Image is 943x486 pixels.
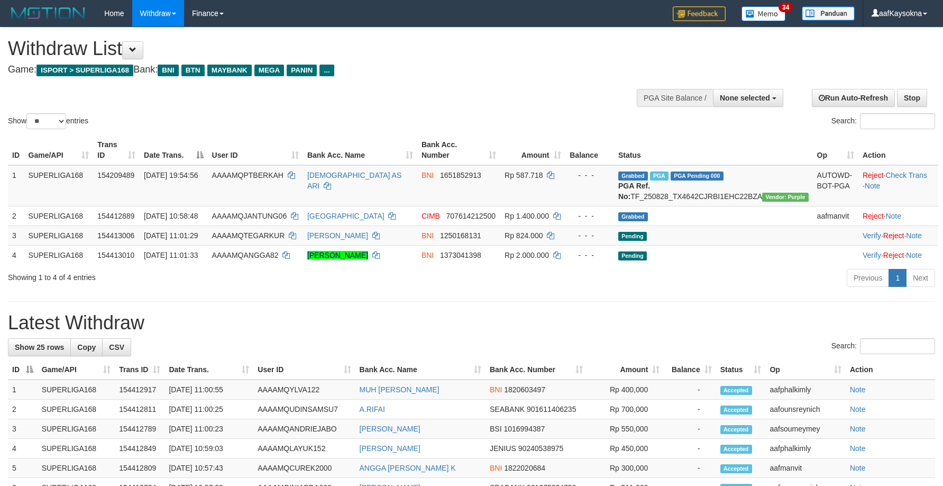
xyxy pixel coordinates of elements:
[38,360,115,380] th: Game/API: activate to sort column ascending
[422,171,434,179] span: BNI
[860,338,935,354] input: Search:
[8,312,935,334] h1: Latest Withdraw
[38,380,115,400] td: SUPERLIGA168
[24,245,94,265] td: SUPERLIGA168
[587,400,664,419] td: Rp 700,000
[422,231,434,240] span: BNI
[319,65,334,76] span: ...
[97,212,134,220] span: 154412889
[741,6,786,21] img: Button%20Memo.svg
[570,211,610,221] div: - - -
[812,89,895,107] a: Run Auto-Refresh
[504,464,545,472] span: Copy 1822020684 to clipboard
[720,425,752,434] span: Accepted
[253,400,355,419] td: AAAAMQUDINSAMSU7
[618,212,648,221] span: Grabbed
[109,343,124,352] span: CSV
[490,405,525,413] span: SEABANK
[720,406,752,415] span: Accepted
[858,165,938,206] td: · ·
[850,464,866,472] a: Note
[505,212,549,220] span: Rp 1.400.000
[207,65,252,76] span: MAYBANK
[212,251,279,259] span: AAAAMQANGGA82
[863,212,884,220] a: Reject
[664,380,716,400] td: -
[858,135,938,165] th: Action
[8,245,24,265] td: 4
[115,380,164,400] td: 154412917
[360,405,385,413] a: A.RIFAI
[850,444,866,453] a: Note
[8,380,38,400] td: 1
[505,171,543,179] span: Rp 587.718
[673,6,726,21] img: Feedback.jpg
[587,458,664,478] td: Rp 300,000
[618,232,647,241] span: Pending
[779,3,793,12] span: 34
[360,385,440,394] a: MUH [PERSON_NAME]
[24,135,94,165] th: Game/API: activate to sort column ascending
[24,165,94,206] td: SUPERLIGA168
[253,419,355,439] td: AAAAMQANDRIEJABO
[212,171,283,179] span: AAAAMQPTBERKAH
[307,212,384,220] a: [GEOGRAPHIC_DATA]
[505,231,543,240] span: Rp 824.000
[664,458,716,478] td: -
[307,251,368,259] a: [PERSON_NAME]
[158,65,178,76] span: BNI
[36,65,133,76] span: ISPORT > SUPERLIGA168
[858,206,938,226] td: ·
[720,445,752,454] span: Accepted
[863,251,881,259] a: Verify
[500,135,565,165] th: Amount: activate to sort column ascending
[144,171,198,179] span: [DATE] 19:54:56
[906,251,922,259] a: Note
[664,400,716,419] td: -
[8,439,38,458] td: 4
[762,193,808,202] span: Vendor URL: https://trx4.1velocity.biz
[8,165,24,206] td: 1
[8,5,88,21] img: MOTION_logo.png
[253,458,355,478] td: AAAAMQCUREK2000
[863,231,881,240] a: Verify
[518,444,564,453] span: Copy 90240538975 to clipboard
[664,419,716,439] td: -
[8,206,24,226] td: 2
[716,360,766,380] th: Status: activate to sort column ascending
[360,425,420,433] a: [PERSON_NAME]
[212,212,287,220] span: AAAAMQJANTUNG06
[254,65,285,76] span: MEGA
[503,425,545,433] span: Copy 1016994387 to clipboard
[664,439,716,458] td: -
[164,360,253,380] th: Date Trans.: activate to sort column ascending
[813,165,858,206] td: AUTOWD-BOT-PGA
[97,231,134,240] span: 154413006
[614,135,813,165] th: Status
[115,400,164,419] td: 154412811
[765,380,845,400] td: aafphalkimly
[813,206,858,226] td: aafmanvit
[486,360,587,380] th: Bank Acc. Number: activate to sort column ascending
[164,458,253,478] td: [DATE] 10:57:43
[253,439,355,458] td: AAAAMQLAYUK152
[360,464,456,472] a: ANGGA [PERSON_NAME] K
[650,172,669,181] span: Marked by aafchhiseyha
[164,380,253,400] td: [DATE] 11:00:55
[883,251,904,259] a: Reject
[720,464,752,473] span: Accepted
[307,231,368,240] a: [PERSON_NAME]
[813,135,858,165] th: Op: activate to sort column ascending
[355,360,486,380] th: Bank Acc. Name: activate to sort column ascending
[97,171,134,179] span: 154209489
[720,94,770,102] span: None selected
[765,458,845,478] td: aafmanvit
[115,419,164,439] td: 154412789
[618,251,647,260] span: Pending
[38,400,115,419] td: SUPERLIGA168
[885,212,901,220] a: Note
[713,89,783,107] button: None selected
[860,113,935,129] input: Search:
[164,439,253,458] td: [DATE] 10:59:03
[897,89,927,107] a: Stop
